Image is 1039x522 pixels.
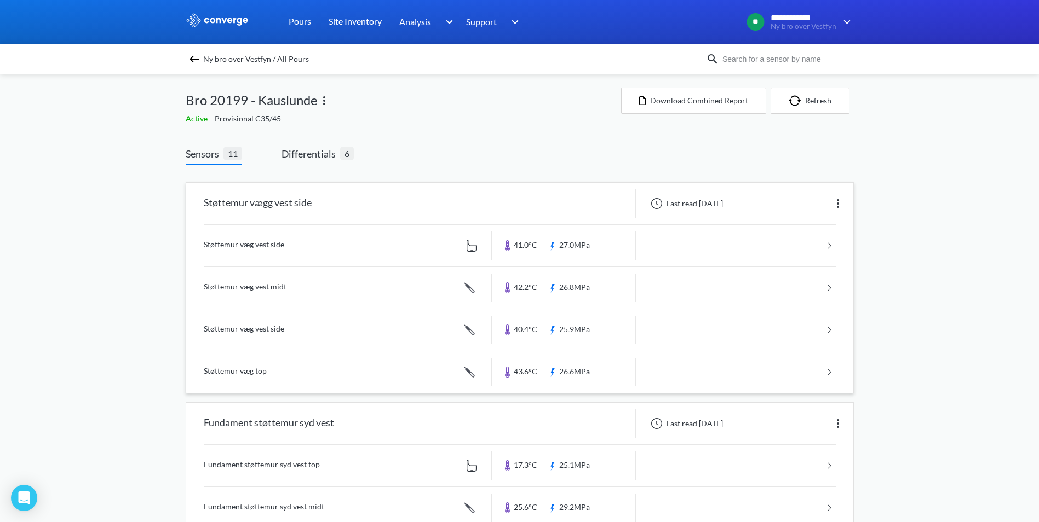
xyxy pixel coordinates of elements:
img: logo_ewhite.svg [186,13,249,27]
img: downArrow.svg [836,15,854,28]
img: downArrow.svg [438,15,456,28]
img: icon-file.svg [639,96,646,105]
span: Bro 20199 - Kauslunde [186,90,318,111]
button: Refresh [771,88,849,114]
img: more.svg [318,94,331,107]
span: Differentials [282,146,340,161]
span: - [210,114,215,123]
span: Sensors [186,146,223,161]
span: Analysis [399,15,431,28]
img: more.svg [831,197,845,210]
input: Search for a sensor by name [719,53,852,65]
span: 11 [223,147,242,160]
div: Open Intercom Messenger [11,485,37,511]
div: Last read [DATE] [645,417,726,430]
button: Download Combined Report [621,88,766,114]
span: 6 [340,147,354,160]
span: Ny bro over Vestfyn / All Pours [203,51,309,67]
span: Active [186,114,210,123]
img: icon-search.svg [706,53,719,66]
span: Support [466,15,497,28]
img: backspace.svg [188,53,201,66]
div: Støttemur vægg vest side [204,189,312,218]
span: Ny bro over Vestfyn [771,22,836,31]
div: Fundament støttemur syd vest [204,409,334,438]
img: more.svg [831,417,845,430]
div: Provisional C35/45 [186,113,621,125]
img: icon-refresh.svg [789,95,805,106]
img: downArrow.svg [504,15,522,28]
div: Last read [DATE] [645,197,726,210]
